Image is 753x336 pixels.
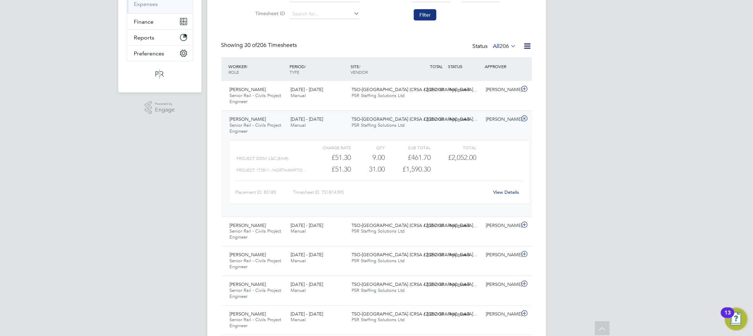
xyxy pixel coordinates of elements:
[351,69,368,75] span: VENDOR
[155,101,175,107] span: Powered by
[229,69,239,75] span: ROLE
[447,249,483,261] div: Approved
[291,281,323,287] span: [DATE] - [DATE]
[127,68,193,80] a: Go to home page
[483,308,520,320] div: [PERSON_NAME]
[134,1,158,7] a: Expenses
[291,252,323,258] span: [DATE] - [DATE]
[351,143,385,152] div: QTY
[230,228,281,240] span: Senior Rail - Civils Project Engineer
[447,308,483,320] div: Approved
[483,84,520,96] div: [PERSON_NAME]
[500,43,509,50] span: 206
[230,116,266,122] span: [PERSON_NAME]
[352,317,405,323] span: PSR Staffing Solutions Ltd
[410,249,447,261] div: £2,052.00
[230,222,266,228] span: [PERSON_NAME]
[483,220,520,232] div: [PERSON_NAME]
[145,101,175,114] a: Powered byEngage
[352,258,405,264] span: PSR Staffing Solutions Ltd
[430,64,443,69] span: TOTAL
[431,143,476,152] div: Total
[352,281,478,287] span: TSO-[GEOGRAPHIC_DATA] (CRSA / [GEOGRAPHIC_DATA]…
[483,114,520,125] div: [PERSON_NAME]
[291,86,323,92] span: [DATE] - [DATE]
[291,287,306,293] span: Manual
[410,308,447,320] div: £2,052.00
[447,114,483,125] div: Approved
[410,84,447,96] div: £2,052.00
[305,64,306,69] span: /
[230,86,266,92] span: [PERSON_NAME]
[230,122,281,134] span: Senior Rail - Civils Project Engineer
[230,92,281,104] span: Senior Rail - Civils Project Engineer
[352,116,478,122] span: TSO-[GEOGRAPHIC_DATA] (CRSA / [GEOGRAPHIC_DATA]…
[291,311,323,317] span: [DATE] - [DATE]
[291,258,306,264] span: Manual
[127,46,193,61] button: Preferences
[127,30,193,45] button: Reports
[291,222,323,228] span: [DATE] - [DATE]
[230,287,281,299] span: Senior Rail - Civils Project Engineer
[221,42,299,49] div: Showing
[291,116,323,122] span: [DATE] - [DATE]
[351,152,385,163] div: 9.00
[349,60,410,78] div: SITE
[245,42,297,49] span: 206 Timesheets
[237,156,289,161] span: Project: DOM S&C (£/HR)
[293,187,489,198] div: Timesheet ID: TS1814395
[245,42,257,49] span: 30 of
[352,311,478,317] span: TSO-[GEOGRAPHIC_DATA] (CRSA / [GEOGRAPHIC_DATA]…
[127,14,193,29] button: Finance
[134,18,154,25] span: Finance
[288,60,349,78] div: PERIOD
[227,60,288,78] div: WORKER
[352,122,405,128] span: PSR Staffing Solutions Ltd
[724,313,731,322] div: 13
[134,50,165,57] span: Preferences
[414,9,436,20] button: Filter
[385,163,431,175] div: £1,590.30
[235,187,293,198] div: Placement ID: 85185
[305,152,351,163] div: £51.30
[305,163,351,175] div: £51.30
[291,92,306,98] span: Manual
[253,10,285,17] label: Timesheet ID
[352,92,405,98] span: PSR Staffing Solutions Ltd
[305,143,351,152] div: Charge rate
[473,42,518,52] div: Status
[230,281,266,287] span: [PERSON_NAME]
[134,34,155,41] span: Reports
[289,69,299,75] span: TYPE
[351,163,385,175] div: 31.00
[352,287,405,293] span: PSR Staffing Solutions Ltd
[352,86,478,92] span: TSO-[GEOGRAPHIC_DATA] (CRSA / [GEOGRAPHIC_DATA]…
[230,258,281,270] span: Senior Rail - Civils Project Engineer
[352,222,478,228] span: TSO-[GEOGRAPHIC_DATA] (CRSA / [GEOGRAPHIC_DATA]…
[493,189,519,195] a: View Details
[447,60,483,73] div: STATUS
[410,279,447,290] div: £2,052.00
[352,228,405,234] span: PSR Staffing Solutions Ltd
[291,122,306,128] span: Manual
[483,60,520,73] div: APPROVER
[493,43,516,50] label: All
[352,252,478,258] span: TSO-[GEOGRAPHIC_DATA] (CRSA / [GEOGRAPHIC_DATA]…
[725,308,747,330] button: Open Resource Center, 13 new notifications
[483,249,520,261] div: [PERSON_NAME]
[483,279,520,290] div: [PERSON_NAME]
[385,152,431,163] div: £461.70
[359,64,360,69] span: /
[447,84,483,96] div: Approved
[230,317,281,329] span: Senior Rail - Civils Project Engineer
[291,317,306,323] span: Manual
[247,64,248,69] span: /
[447,220,483,232] div: Approved
[155,107,175,113] span: Engage
[447,279,483,290] div: Approved
[410,220,447,232] div: £2,052.00
[230,311,266,317] span: [PERSON_NAME]
[230,252,266,258] span: [PERSON_NAME]
[410,114,447,125] div: £2,052.00
[291,228,306,234] span: Manual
